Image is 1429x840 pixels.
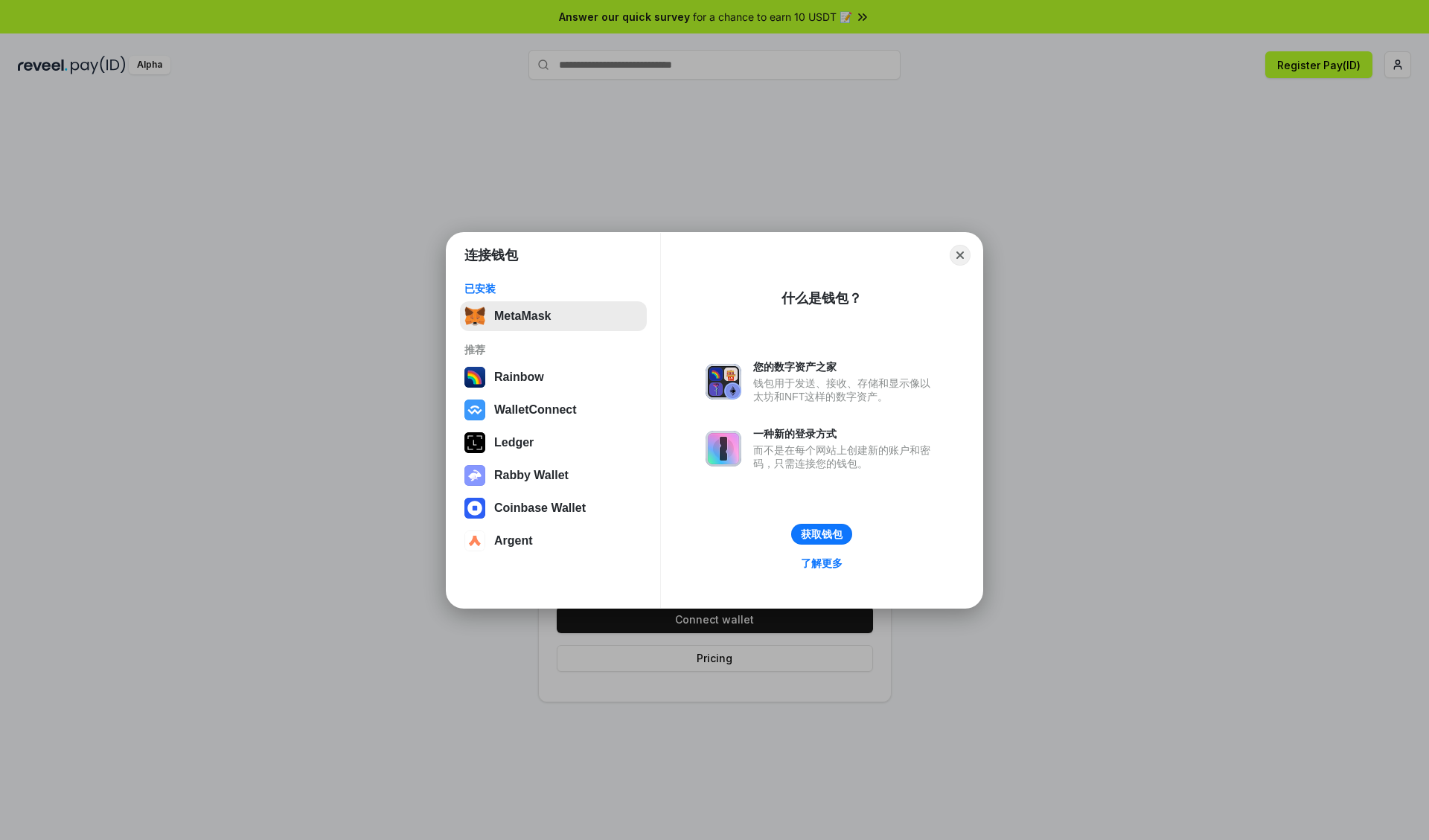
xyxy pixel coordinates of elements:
[460,301,647,331] button: MetaMask
[801,528,843,541] div: 获取钱包
[494,436,534,449] div: Ledger
[464,282,642,295] div: 已安装
[460,428,647,458] button: Ledger
[753,360,938,373] div: 您的数字资产之家
[464,530,485,551] img: svg+xml,%3Csvg%20width%3D%2228%22%20height%3D%2228%22%20viewBox%3D%220%200%2028%2028%22%20fill%3D...
[494,403,577,417] div: WalletConnect
[460,526,647,556] button: Argent
[792,554,851,573] a: 了解更多
[464,367,485,388] img: svg+xml,%3Csvg%20width%3D%22120%22%20height%3D%22120%22%20viewBox%3D%220%200%20120%20120%22%20fil...
[460,461,647,490] button: Rabby Wallet
[464,432,485,453] img: svg+xml,%3Csvg%20xmlns%3D%22http%3A%2F%2Fwww.w3.org%2F2000%2Fsvg%22%20width%3D%2228%22%20height%3...
[753,427,938,440] div: 一种新的登录方式
[464,400,485,420] img: svg+xml,%3Csvg%20width%3D%2228%22%20height%3D%2228%22%20viewBox%3D%220%200%2028%2028%22%20fill%3D...
[801,557,843,570] div: 了解更多
[781,289,862,307] div: 什么是钱包？
[494,469,569,482] div: Rabby Wallet
[950,245,971,266] button: Close
[494,310,551,323] div: MetaMask
[464,498,485,519] img: svg+xml,%3Csvg%20width%3D%2228%22%20height%3D%2228%22%20viewBox%3D%220%200%2028%2028%22%20fill%3D...
[706,431,741,467] img: svg+xml,%3Csvg%20xmlns%3D%22http%3A%2F%2Fwww.w3.org%2F2000%2Fsvg%22%20fill%3D%22none%22%20viewBox...
[464,306,485,327] img: svg+xml,%3Csvg%20fill%3D%22none%22%20height%3D%2233%22%20viewBox%3D%220%200%2035%2033%22%20width%...
[753,443,938,470] div: 而不是在每个网站上创建新的账户和密码，只需连接您的钱包。
[494,501,586,515] div: Coinbase Wallet
[791,524,852,545] button: 获取钱包
[464,343,642,356] div: 推荐
[460,362,647,392] button: Rainbow
[464,465,485,486] img: svg+xml,%3Csvg%20xmlns%3D%22http%3A%2F%2Fwww.w3.org%2F2000%2Fsvg%22%20fill%3D%22none%22%20viewBox...
[494,534,533,548] div: Argent
[464,246,518,264] h1: 连接钱包
[460,395,647,425] button: WalletConnect
[706,364,741,400] img: svg+xml,%3Csvg%20xmlns%3D%22http%3A%2F%2Fwww.w3.org%2F2000%2Fsvg%22%20fill%3D%22none%22%20viewBox...
[460,493,647,523] button: Coinbase Wallet
[494,371,544,384] div: Rainbow
[753,376,938,403] div: 钱包用于发送、接收、存储和显示像以太坊和NFT这样的数字资产。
